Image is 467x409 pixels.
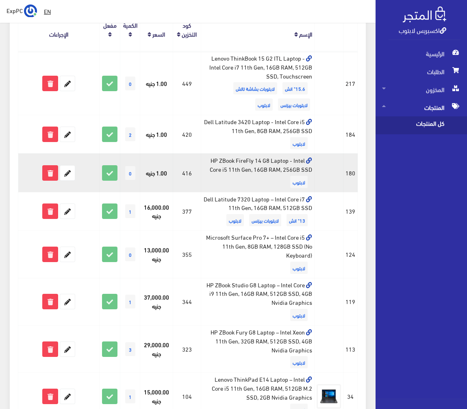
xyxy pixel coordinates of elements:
span: الرئيسية [382,45,460,63]
img: thinkpad-e14-intel-i5-gen11.jpg [317,384,341,409]
td: 184 [343,115,358,154]
span: لابتوبات بيزنس [278,98,310,111]
span: لابتوبات بشاشة تاتش [233,82,277,94]
iframe: Drift Widget Chat Controller [10,353,41,384]
a: SKU - كود التخزين [180,10,197,39]
td: HP ZBook FireFly 14 G8 Laptop - Intel Core i5 11th Gen, 16GB RAM, 256GB SSD [201,153,315,192]
span: 1 [125,389,135,403]
span: لابتوب [290,176,308,188]
u: EN [44,6,51,16]
span: 3 [125,342,135,356]
td: 1.00 جنيه [140,51,173,115]
span: لابتوب [290,356,308,368]
span: 0 [125,247,135,261]
span: لابتوب [255,98,273,111]
td: 113 [343,325,358,372]
td: 377 [173,192,201,231]
a: الطلبات [376,63,467,81]
td: HP ZBook Fury G8 Laptop – Intel Xeon 11th Gen, 32GB RAM, 512GB SSD, 4GB Nvidia Graphics [201,325,315,372]
td: 124 [343,231,358,278]
td: 13,000.00 جنيه [140,231,173,278]
a: الكمية [123,19,137,31]
span: الطلبات [382,63,460,81]
span: ExpPC [7,5,23,15]
a: الإسم [299,28,312,39]
span: 15.6" انش [282,82,308,94]
img: ... [24,4,37,17]
td: 139 [343,192,358,231]
span: 0 [125,77,135,90]
td: 217 [343,51,358,115]
td: 420 [173,115,201,154]
td: 355 [173,231,201,278]
span: 13" انش [287,214,308,226]
span: 0 [125,166,135,180]
a: ... ExpPC [7,4,37,17]
a: المخزون [376,81,467,98]
td: 1.00 جنيه [140,115,173,154]
td: 323 [173,325,201,372]
a: كل المنتجات [376,116,467,134]
span: لابتوب [290,262,308,274]
span: لابتوب [226,214,244,226]
td: 416 [173,153,201,192]
a: مفعل [103,19,117,31]
td: Microsoft Surface Pro 7+ – Intel Core i5 11th Gen, 8GB RAM, 128GB SSD (No Keyboard) [201,231,315,278]
span: المنتجات [382,98,460,116]
td: Dell Latitude 7320 Laptop – Intel Core i7 11th Gen, 16GB RAM, 512GB SSD [201,192,315,231]
span: المخزون [382,81,460,98]
a: المنتجات [376,98,467,116]
span: كل المنتجات [382,116,444,134]
td: Dell Latitude 3420 Laptop - Intel Core i5 11th Gen, 8GB RAM, 256GB SSD [201,115,315,154]
td: 119 [343,278,358,325]
td: 16,000.00 جنيه [140,192,173,231]
a: الرئيسية [376,45,467,63]
a: اكسبريس لابتوب [399,24,446,36]
td: 29,000.00 جنيه [140,325,173,372]
td: 37,000.00 جنيه [140,278,173,325]
span: 2 [125,127,135,141]
td: 180 [343,153,358,192]
span: 1 [125,204,135,218]
td: Lenovo ThinkBook 15 G2 ITL Laptop - Intel Core i7 11th Gen, 16GB RAM, 512GB SSD, Touchscreen [201,51,315,115]
a: السعر [152,28,165,39]
span: لابتوب [290,137,308,149]
a: EN [41,4,54,19]
span: لابتوبات بيزنس [249,214,281,226]
span: لابتوب [290,309,308,321]
td: 449 [173,51,201,115]
td: 1.00 جنيه [140,153,173,192]
td: HP ZBook Studio G8 Laptop – Intel Core i9 11th Gen, 16GB RAM, 512GB SSD, 4GB Nvidia Graphics [201,278,315,325]
td: 344 [173,278,201,325]
img: . [403,7,446,22]
span: 1 [125,295,135,308]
